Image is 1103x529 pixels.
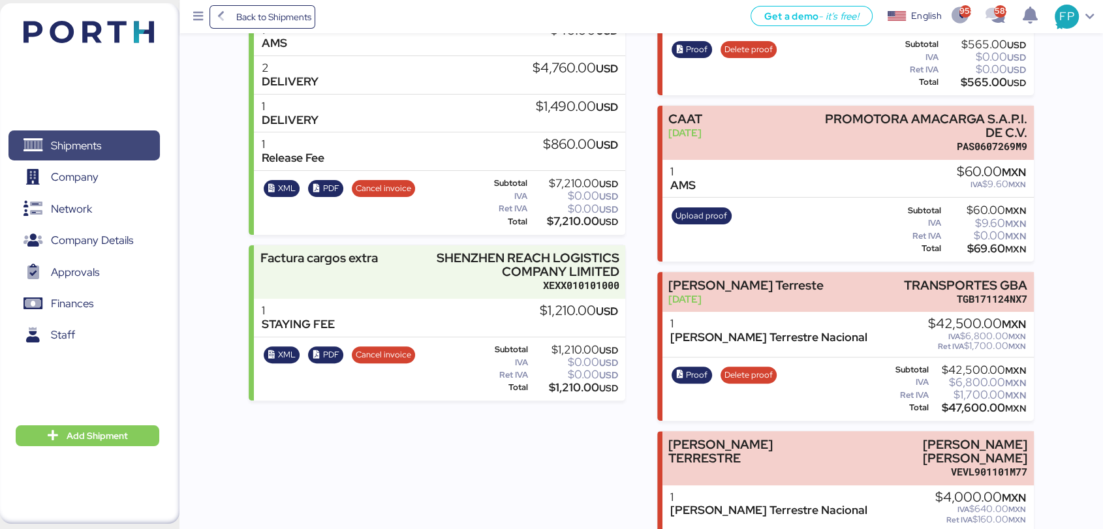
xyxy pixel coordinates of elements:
div: Total [476,383,528,392]
button: Delete proof [721,41,777,58]
button: Add Shipment [16,425,159,446]
div: Subtotal [476,345,528,354]
span: USD [595,100,617,114]
div: $0.00 [940,65,1026,74]
div: $1,700.00 [928,341,1026,351]
div: DELIVERY [262,113,318,127]
span: Network [51,200,92,219]
div: $4,760.00 [532,61,617,76]
div: IVA [476,358,528,367]
span: Staff [51,325,75,344]
div: $0.00 [529,204,617,214]
div: AMS [670,179,696,192]
div: [PERSON_NAME] Terrestre Nacional [670,504,867,517]
span: Finances [51,294,93,313]
span: Approvals [51,263,99,282]
div: Subtotal [476,179,527,188]
div: 2 [262,61,318,75]
span: FP [1059,8,1074,25]
span: MXN [1002,317,1026,331]
a: Company Details [8,226,160,256]
div: $9.60 [944,219,1026,228]
span: Company [51,168,99,187]
span: PDF [322,348,339,362]
div: IVA [885,219,941,228]
span: USD [1007,52,1026,63]
div: $40.00 [550,23,617,38]
div: $60.00 [957,165,1026,179]
span: IVA [971,179,982,190]
span: USD [595,138,617,152]
div: 1 [670,317,867,331]
span: IVA [957,504,969,515]
div: IVA [885,53,939,62]
span: MXN [1005,218,1026,230]
div: VEVL901101M77 [837,465,1027,479]
button: Delete proof [721,367,777,384]
a: Back to Shipments [210,5,316,29]
span: USD [598,357,617,369]
button: PDF [308,180,343,197]
div: $1,490.00 [535,100,617,114]
span: MXN [1005,365,1026,376]
a: Network [8,194,160,224]
button: PDF [308,346,343,363]
button: XML [264,180,300,197]
div: Ret IVA [476,204,527,213]
div: $565.00 [940,78,1026,87]
div: $7,210.00 [529,217,617,226]
span: Add Shipment [67,428,128,444]
div: $0.00 [529,191,617,201]
span: USD [1007,64,1026,76]
span: XML [278,348,296,362]
span: MXN [1005,205,1026,217]
div: TRANSPORTES GBA [904,279,1027,292]
div: $42,500.00 [931,365,1026,375]
div: $640.00 [935,504,1026,514]
a: Staff [8,320,160,350]
span: USD [598,344,617,356]
div: Total [476,217,527,226]
div: $47,600.00 [931,403,1026,413]
div: [PERSON_NAME] [PERSON_NAME] [837,438,1027,465]
div: [PERSON_NAME] Terreste [668,279,824,292]
span: PDF [322,181,339,196]
div: PAS0607269M9 [812,140,1027,153]
button: XML [264,346,300,363]
div: Total [885,403,929,412]
div: Total [885,78,939,87]
a: Finances [8,289,160,319]
div: DELIVERY [262,75,318,89]
div: Ret IVA [885,232,941,241]
span: Upload proof [676,209,727,223]
span: USD [598,178,617,190]
span: Delete proof [724,42,773,57]
span: USD [598,369,617,381]
span: MXN [1005,389,1026,401]
div: $6,800.00 [928,331,1026,341]
span: USD [598,204,617,215]
div: $9.60 [957,179,1026,189]
button: Menu [187,6,210,28]
div: $1,210.00 [531,345,618,355]
span: MXN [1002,491,1026,505]
div: STAYING FEE [262,318,335,331]
div: 1 [670,165,696,179]
div: IVA [476,192,527,201]
span: MXN [1005,377,1026,389]
span: USD [595,61,617,76]
div: [DATE] [668,126,702,140]
div: $0.00 [944,231,1026,241]
button: Cancel invoice [352,180,416,197]
span: Cancel invoice [356,348,411,362]
div: [PERSON_NAME] Terrestre Nacional [670,331,867,344]
button: Cancel invoice [352,346,416,363]
div: $60.00 [944,205,1026,215]
a: Approvals [8,257,160,287]
span: MXN [1008,504,1026,515]
div: 1 [670,491,867,504]
div: $0.00 [531,357,618,367]
span: Shipments [51,136,101,155]
span: MXN [1002,165,1026,179]
a: Shipments [8,130,160,160]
